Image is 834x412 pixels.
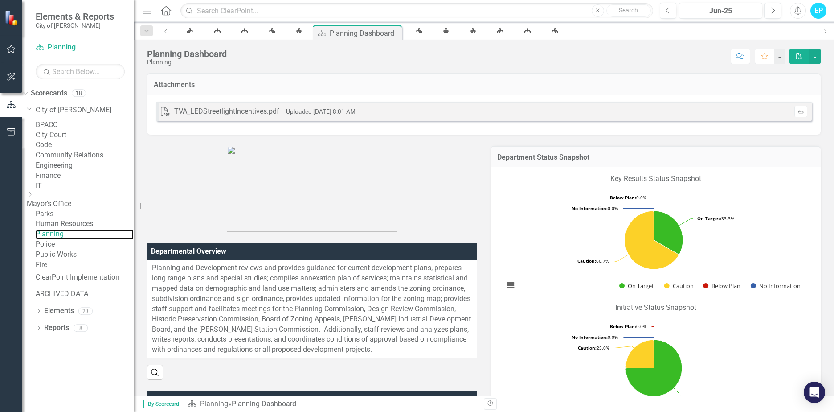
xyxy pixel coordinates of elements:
[72,90,86,97] div: 18
[330,28,400,39] div: Planning Dashboard
[682,6,759,16] div: Jun-25
[227,146,397,232] img: COB-New-Logo-Sig-300px.png
[36,11,114,22] span: Elements & Reports
[572,205,608,211] tspan: No Information:
[697,215,721,222] tspan: On Target:
[610,323,646,330] text: 0.0%
[27,199,134,209] a: Mayor's Office
[44,306,74,316] a: Elements
[499,188,812,299] div: Chart. Highcharts interactive chart.
[625,340,682,396] path: On Target, 3.
[200,400,228,408] a: Planning
[36,64,125,79] input: Search Below...
[147,59,227,66] div: Planning
[703,282,741,290] button: Show Below Plan
[36,272,134,283] a: ClearPoint Implementation
[36,289,134,299] a: ARCHIVED DATA
[36,260,134,270] a: Fire
[147,49,227,59] div: Planning Dashboard
[690,394,714,400] tspan: On Target:
[610,194,646,201] text: 0.0%
[625,211,679,269] path: Caution, 2.
[625,340,654,368] path: Caution, 1.
[74,324,88,332] div: 8
[36,120,134,130] a: BPACC
[751,282,800,290] button: Show No Information
[610,323,636,330] tspan: Below Plan:
[188,399,477,409] div: »
[497,153,814,161] h3: Department Status Snapshot
[572,334,618,340] text: 0.0%
[690,394,727,400] text: 75.0%
[36,150,134,161] a: Community Relations
[44,323,69,333] a: Reports
[697,215,734,222] text: 33.3%
[31,88,67,99] a: Scorecards
[499,301,812,315] p: Initiative Status Snapshot
[78,307,93,315] div: 23
[578,345,597,351] tspan: Caution:
[619,7,638,14] span: Search
[36,42,125,53] a: Planning
[232,400,296,408] div: Planning Dashboard
[36,130,134,140] a: City Court
[504,279,517,292] button: View chart menu, Chart
[36,229,134,239] a: Planning
[36,219,134,229] a: Human Resources
[36,209,134,219] a: Parks
[152,263,477,355] p: Planning and Development reviews and provides guidance for current development plans, prepares lo...
[36,250,134,260] a: Public Works
[572,334,608,340] tspan: No Information:
[804,382,825,403] div: Open Intercom Messenger
[572,205,618,211] text: 0.0%
[36,161,134,171] a: Engineering
[154,81,814,89] h3: Attachments
[606,4,651,17] button: Search
[679,3,762,19] button: Jun-25
[143,400,183,408] span: By Scorecard
[36,181,134,191] a: IT
[610,194,636,201] tspan: Below Plan:
[36,140,134,150] a: Code
[577,258,609,264] text: 66.7%
[4,10,20,26] img: ClearPoint Strategy
[577,258,596,264] tspan: Caution:
[499,174,812,186] p: Key Results Status Snapshot
[36,239,134,250] a: Police
[174,107,279,117] div: TVA_LEDStreetlightIncentives.pdf
[664,282,694,290] button: Show Caution
[578,345,609,351] text: 25.0%
[499,188,808,299] svg: Interactive chart
[180,3,653,19] input: Search ClearPoint...
[36,171,134,181] a: Finance
[36,105,134,115] a: City of [PERSON_NAME]
[654,211,683,254] path: On Target, 1.
[619,282,654,290] button: Show On Target
[810,3,826,19] button: EP
[286,108,356,115] small: Uploaded [DATE] 8:01 AM
[36,22,114,29] small: City of [PERSON_NAME]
